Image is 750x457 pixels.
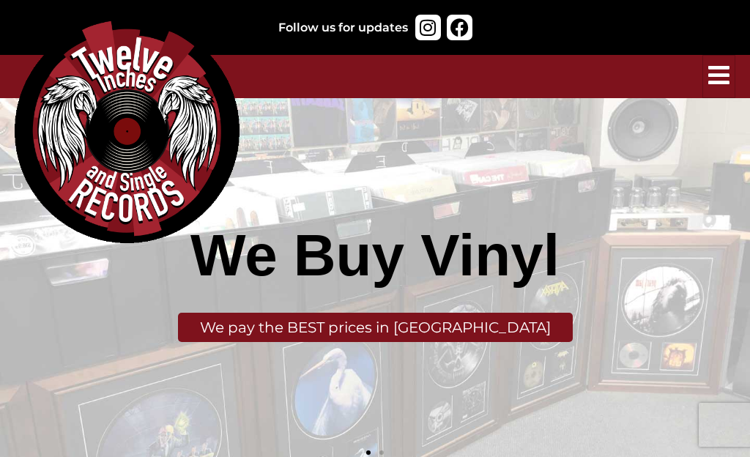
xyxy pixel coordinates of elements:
div: We Buy Vinyl [178,220,573,291]
span: Go to slide 2 [379,450,384,455]
div: Follow us for updates [278,19,408,37]
button: hamburger-icon [702,55,735,98]
div: We pay the BEST prices in [GEOGRAPHIC_DATA] [178,313,573,342]
span: Go to slide 1 [366,450,371,455]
